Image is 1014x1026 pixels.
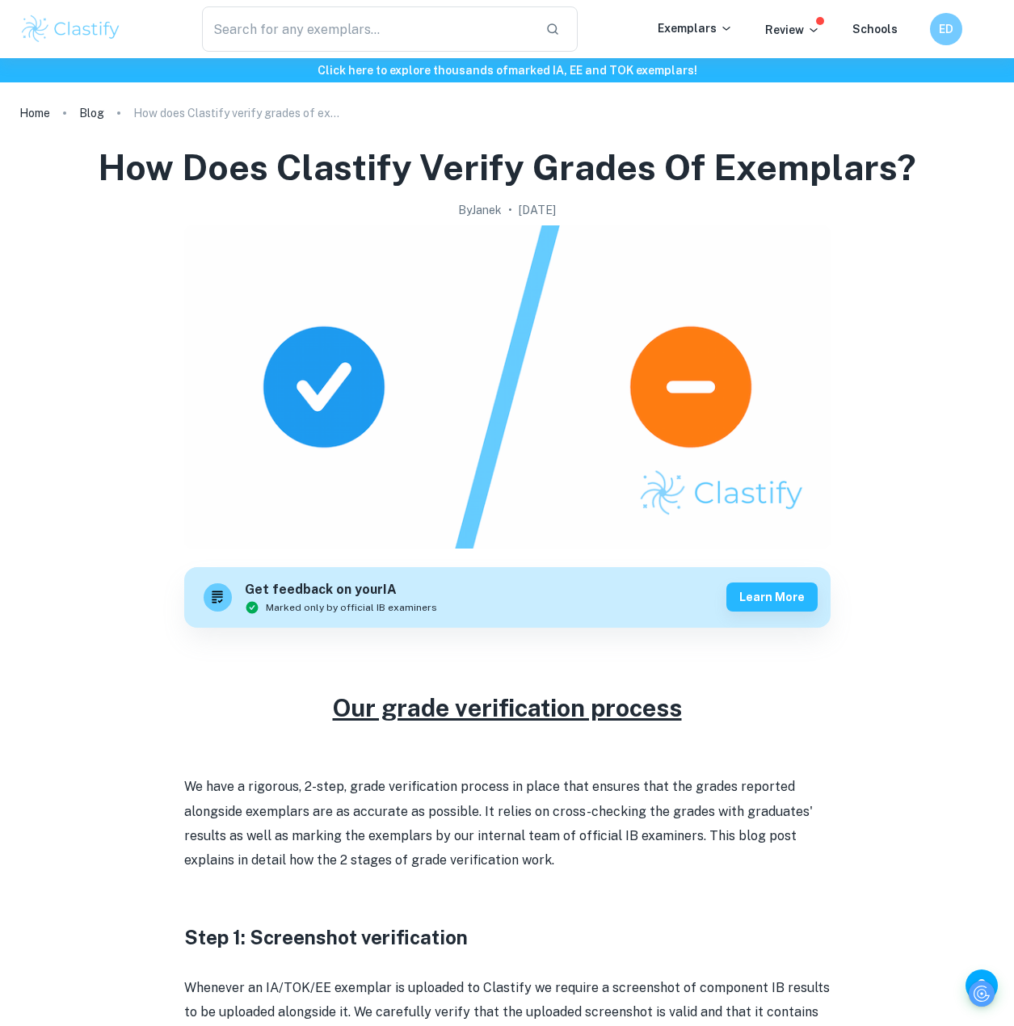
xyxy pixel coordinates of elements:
[184,923,831,952] h3: Step 1: Screenshot verification
[79,102,104,124] a: Blog
[3,61,1011,79] h6: Click here to explore thousands of marked IA, EE and TOK exemplars !
[133,104,343,122] p: How does Clastify verify grades of exemplars?
[937,20,956,38] h6: ED
[519,201,556,219] h2: [DATE]
[202,6,532,52] input: Search for any exemplars...
[508,201,512,219] p: •
[458,201,502,219] h2: By Janek
[184,567,831,628] a: Get feedback on yourIAMarked only by official IB examinersLearn more
[966,969,998,1002] button: Help and Feedback
[98,144,916,191] h1: How does Clastify verify grades of exemplars?
[726,582,818,612] button: Learn more
[333,693,682,722] u: Our grade verification process
[245,580,437,600] h6: Get feedback on your IA
[765,21,820,39] p: Review
[266,600,437,615] span: Marked only by official IB examiners
[184,775,831,873] p: We have a rigorous, 2-step, grade verification process in place that ensures that the grades repo...
[930,13,962,45] button: ED
[184,225,831,549] img: How does Clastify verify grades of exemplars? cover image
[658,19,733,37] p: Exemplars
[852,23,898,36] a: Schools
[19,13,122,45] img: Clastify logo
[19,102,50,124] a: Home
